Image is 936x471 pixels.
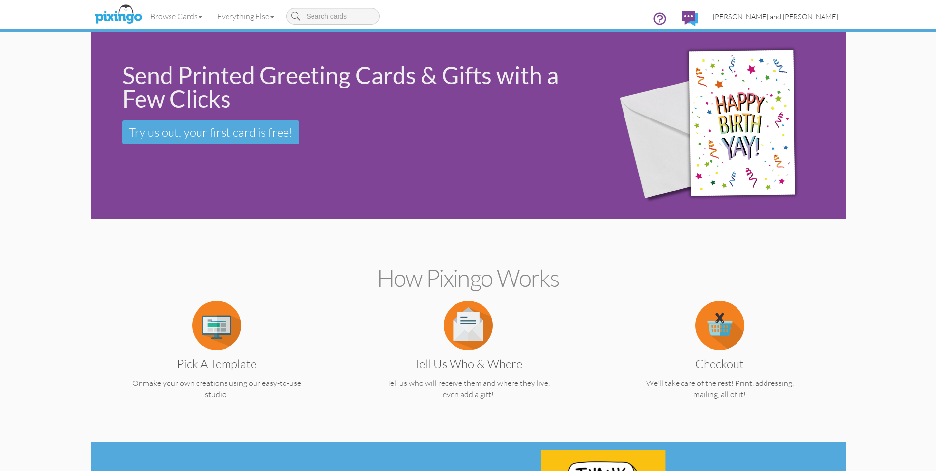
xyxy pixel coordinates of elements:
a: [PERSON_NAME] and [PERSON_NAME] [706,4,846,29]
a: Try us out, your first card is free! [122,120,299,144]
h3: Pick a Template [117,357,316,370]
a: Browse Cards [143,4,210,29]
h3: Tell us Who & Where [369,357,567,370]
p: Tell us who will receive them and where they live, even add a gift! [362,378,575,400]
a: Pick a Template Or make your own creations using our easy-to-use studio. [110,320,323,400]
img: item.alt [695,301,744,350]
a: Everything Else [210,4,282,29]
div: Send Printed Greeting Cards & Gifts with a Few Clicks [122,63,586,111]
img: 942c5090-71ba-4bfc-9a92-ca782dcda692.png [602,18,839,233]
h3: Checkout [621,357,819,370]
span: [PERSON_NAME] and [PERSON_NAME] [713,12,838,21]
p: We'll take care of the rest! Print, addressing, mailing, all of it! [613,378,826,400]
img: item.alt [444,301,493,350]
span: Try us out, your first card is free! [129,125,293,140]
img: comments.svg [682,11,698,26]
img: pixingo logo [92,2,144,27]
img: item.alt [192,301,241,350]
a: Checkout We'll take care of the rest! Print, addressing, mailing, all of it! [613,320,826,400]
h2: How Pixingo works [108,265,828,291]
a: Tell us Who & Where Tell us who will receive them and where they live, even add a gift! [362,320,575,400]
input: Search cards [286,8,380,25]
p: Or make your own creations using our easy-to-use studio. [110,378,323,400]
